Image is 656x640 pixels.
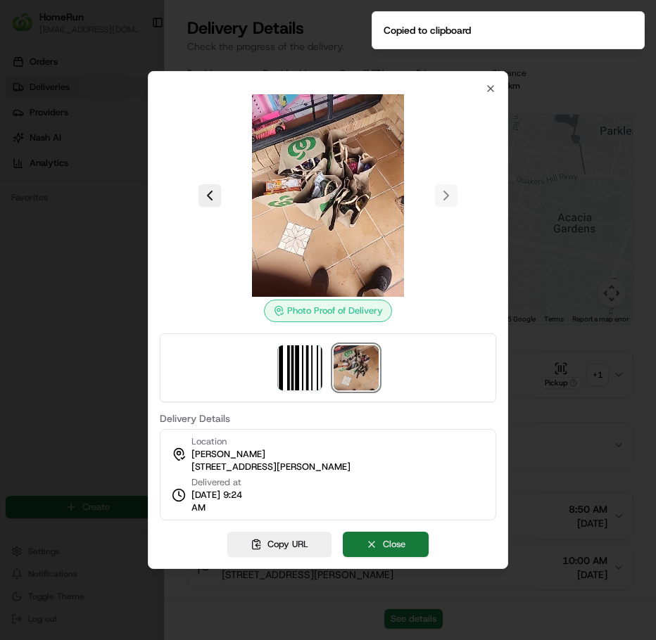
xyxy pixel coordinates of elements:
div: Photo Proof of Delivery [264,300,392,322]
img: photo_proof_of_delivery image [334,345,379,390]
img: barcode_scan_on_pickup image [277,345,322,390]
span: Location [191,435,227,448]
img: photo_proof_of_delivery image [227,94,429,297]
label: Delivery Details [160,414,496,423]
span: [PERSON_NAME] [191,448,265,461]
button: Copy URL [227,532,332,557]
span: [STREET_ADDRESS][PERSON_NAME] [191,461,351,473]
span: [DATE] 9:24 AM [191,489,256,514]
span: Delivered at [191,476,256,489]
button: Close [343,532,429,557]
div: Copied to clipboard [384,23,471,37]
